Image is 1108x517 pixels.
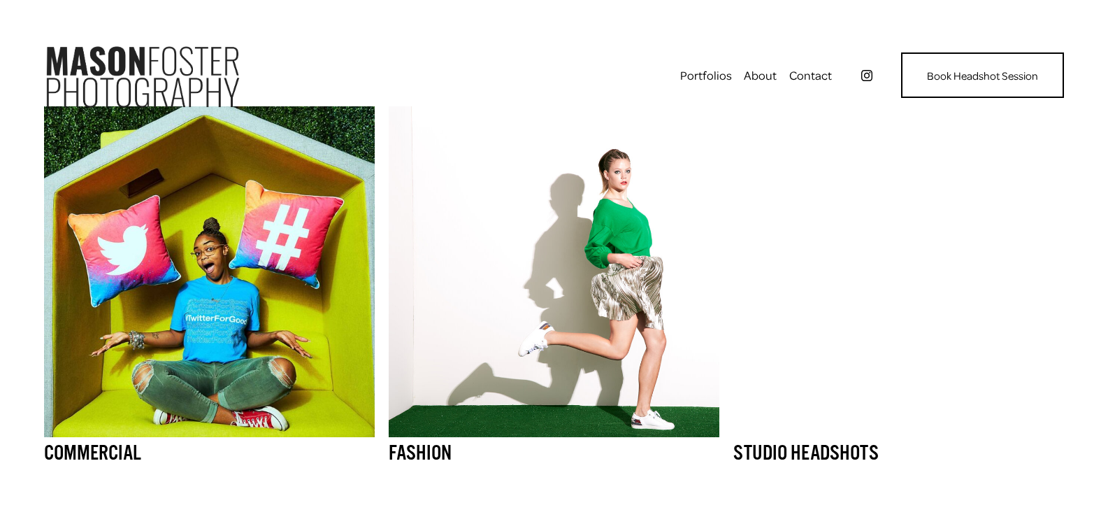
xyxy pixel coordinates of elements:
img: Mason Foster Photography [44,34,240,118]
a: Commercial Commercial [44,106,375,480]
img: Studio Headshots [733,106,1064,437]
a: Studio Headshots Studio Headshots [733,106,1064,480]
a: folder dropdown [680,64,732,87]
a: About [744,64,777,87]
h3: Fashion [389,437,719,469]
a: Contact [789,64,832,87]
a: Fashion Fashion [389,106,719,480]
img: Commercial [44,106,375,437]
img: Fashion [389,106,719,437]
h3: Studio Headshots [733,437,1064,469]
h3: Commercial [44,437,375,469]
span: Portfolios [680,65,732,85]
a: instagram-unauth [860,69,874,83]
a: Book Headshot Session [901,52,1063,99]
